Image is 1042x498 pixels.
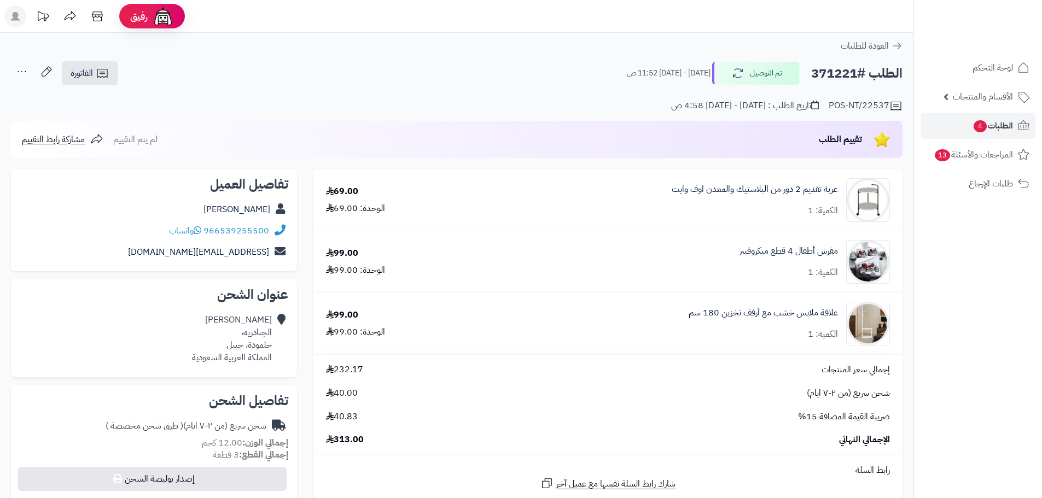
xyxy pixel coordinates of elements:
[20,178,288,191] h2: تفاصيل العميل
[20,288,288,301] h2: عنوان الشحن
[841,39,889,52] span: العودة للطلبات
[847,240,889,284] img: 1736335496-110203010080-90x90.jpg
[819,133,862,146] span: تقييم الطلب
[841,39,903,52] a: العودة للطلبات
[202,436,288,449] small: 12.00 كجم
[106,419,183,432] span: ( طرق شحن مخصصة )
[672,183,838,196] a: عربة تقديم 2 دور من البلاستيك والمعدن اوف وايت
[921,55,1035,81] a: لوحة التحكم
[808,204,838,217] div: الكمية: 1
[807,387,890,400] span: شحن سريع (من ٢-٧ ايام)
[847,178,889,222] img: 1729603179-110108010198-90x90.jpg
[808,266,838,279] div: الكمية: 1
[689,307,838,319] a: علاقة ملابس خشب مع أرفف تخزين 180 سم
[113,133,158,146] span: لم يتم التقييم
[203,203,270,216] a: [PERSON_NAME]
[968,27,1032,50] img: logo-2.png
[326,202,385,215] div: الوحدة: 69.00
[847,302,889,345] img: 1753165976-1-90x90.jpg
[326,185,358,198] div: 69.00
[326,326,385,338] div: الوحدة: 99.00
[712,62,800,85] button: تم التوصيل
[811,62,903,85] h2: الطلب #371221
[822,364,890,376] span: إجمالي سعر المنتجات
[326,264,385,277] div: الوحدة: 99.00
[973,60,1013,75] span: لوحة التحكم
[974,120,987,132] span: 4
[318,464,898,477] div: رابط السلة
[829,99,903,113] div: POS-NT/22537
[152,5,174,27] img: ai-face.png
[106,420,266,432] div: شحن سريع (من ٢-٧ ايام)
[169,224,201,237] a: واتساب
[934,147,1013,162] span: المراجعات والأسئلة
[921,142,1035,168] a: المراجعات والأسئلة13
[740,245,838,257] a: مفرش أطفال 4 قطع ميكروفيبر
[953,89,1013,104] span: الأقسام والمنتجات
[213,448,288,461] small: 3 قطعة
[326,433,364,446] span: 313.00
[71,67,93,80] span: الفاتورة
[20,394,288,407] h2: تفاصيل الشحن
[192,314,272,364] div: [PERSON_NAME] الجنادريه، جلمودة، جبيل المملكة العربية السعودية
[973,118,1013,133] span: الطلبات
[921,171,1035,197] a: طلبات الإرجاع
[128,245,269,259] a: [EMAIL_ADDRESS][DOMAIN_NAME]
[62,61,118,85] a: الفاتورة
[326,309,358,321] div: 99.00
[556,478,676,490] span: شارك رابط السلة نفسها مع عميل آخر
[18,467,287,491] button: إصدار بوليصة الشحن
[22,133,85,146] span: مشاركة رابط التقييم
[326,247,358,260] div: 99.00
[326,387,358,400] span: 40.00
[808,328,838,341] div: الكمية: 1
[627,68,711,79] small: [DATE] - [DATE] 11:52 ص
[22,133,103,146] a: مشاركة رابط التقييم
[242,436,288,449] strong: إجمالي الوزن:
[935,149,950,161] span: 13
[921,113,1035,139] a: الطلبات4
[540,477,676,490] a: شارك رابط السلة نفسها مع عميل آخر
[798,411,890,423] span: ضريبة القيمة المضافة 15%
[239,448,288,461] strong: إجمالي القطع:
[671,99,819,112] div: تاريخ الطلب : [DATE] - [DATE] 4:58 ص
[839,433,890,446] span: الإجمالي النهائي
[29,5,56,30] a: تحديثات المنصة
[203,224,269,237] a: 966539255500
[326,364,363,376] span: 232.17
[130,10,148,23] span: رفيق
[326,411,358,423] span: 40.83
[969,176,1013,191] span: طلبات الإرجاع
